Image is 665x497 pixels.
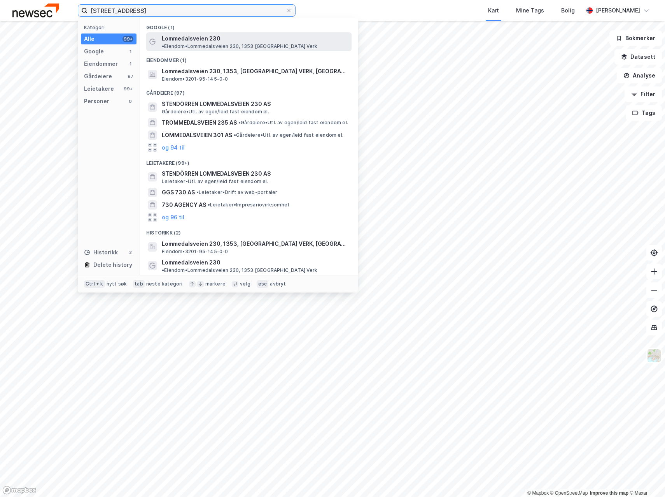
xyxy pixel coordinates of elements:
div: avbryt [270,281,286,287]
span: Gårdeiere • Utl. av egen/leid fast eiendom el. [234,132,343,138]
div: Leietakere [84,84,114,93]
div: Leietakere (99+) [140,154,358,168]
div: Kontrollprogram for chat [626,460,665,497]
span: GGS 730 AS [162,188,195,197]
div: Ctrl + k [84,280,105,288]
input: Søk på adresse, matrikkel, gårdeiere, leietakere eller personer [87,5,286,16]
div: Delete history [93,260,132,270]
img: Z [647,348,661,363]
span: Eiendom • 3201-95-145-0-0 [162,76,228,82]
div: Google [84,47,104,56]
a: Mapbox [527,490,549,496]
span: • [208,202,210,208]
div: 99+ [122,86,133,92]
div: [PERSON_NAME] [596,6,640,15]
div: Gårdeiere (97) [140,84,358,98]
button: Tags [626,105,662,121]
a: Improve this map [590,490,628,496]
a: Mapbox homepage [2,486,37,495]
div: Gårdeiere [84,72,112,81]
span: Eiendom • Lommedalsveien 230, 1353 [GEOGRAPHIC_DATA] Verk [162,267,317,273]
button: Analyse [617,68,662,83]
span: • [162,267,164,273]
div: Bolig [561,6,575,15]
div: 0 [127,98,133,104]
span: Leietaker • Utl. av egen/leid fast eiendom el. [162,178,268,185]
span: • [238,120,241,125]
span: • [162,43,164,49]
div: Eiendommer (1) [140,51,358,65]
div: Kart [488,6,499,15]
div: velg [240,281,250,287]
iframe: Chat Widget [626,460,665,497]
div: markere [205,281,226,287]
div: Mine Tags [516,6,544,15]
div: Historikk (2) [140,224,358,238]
span: LOMMEDALSVEIEN 301 AS [162,130,232,140]
button: Bokmerker [609,30,662,46]
div: 1 [127,61,133,67]
span: STENDÖRREN LOMMEDALSVEIEN 230 AS [162,169,348,178]
span: TROMMEDALSVEIEN 235 AS [162,118,237,127]
div: neste kategori [146,281,183,287]
div: 97 [127,73,133,79]
span: • [196,189,199,195]
button: og 94 til [162,143,185,152]
div: nytt søk [107,281,127,287]
div: 1 [127,48,133,55]
a: OpenStreetMap [550,490,588,496]
button: og 96 til [162,213,184,222]
span: Eiendom • 3201-95-145-0-0 [162,248,228,255]
span: 730 AGENCY AS [162,200,206,210]
div: Kategori [84,25,136,30]
div: esc [257,280,269,288]
span: • [234,132,236,138]
span: Gårdeiere • Utl. av egen/leid fast eiendom el. [162,109,269,115]
span: Leietaker • Impresariovirksomhet [208,202,290,208]
div: 99+ [122,36,133,42]
span: STENDÖRREN LOMMEDALSVEIEN 230 AS [162,99,348,109]
span: Lommedalsveien 230, 1353, [GEOGRAPHIC_DATA] VERK, [GEOGRAPHIC_DATA] [162,67,348,76]
span: Lommedalsveien 230 [162,34,220,43]
div: Personer [84,97,109,106]
div: Google (1) [140,18,358,32]
button: Datasett [614,49,662,65]
div: 2 [127,249,133,256]
div: tab [133,280,145,288]
span: Lommedalsveien 230 [162,258,220,267]
span: Eiendom • Lommedalsveien 230, 1353 [GEOGRAPHIC_DATA] Verk [162,43,317,49]
span: Gårdeiere • Utl. av egen/leid fast eiendom el. [238,120,348,126]
span: Lommedalsveien 230, 1353, [GEOGRAPHIC_DATA] VERK, [GEOGRAPHIC_DATA] [162,239,348,248]
button: Filter [625,86,662,102]
div: Alle [84,34,94,44]
div: Historikk [84,248,118,257]
span: Leietaker • Drift av web-portaler [196,189,277,196]
img: newsec-logo.f6e21ccffca1b3a03d2d.png [12,4,59,17]
div: Eiendommer [84,59,118,69]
